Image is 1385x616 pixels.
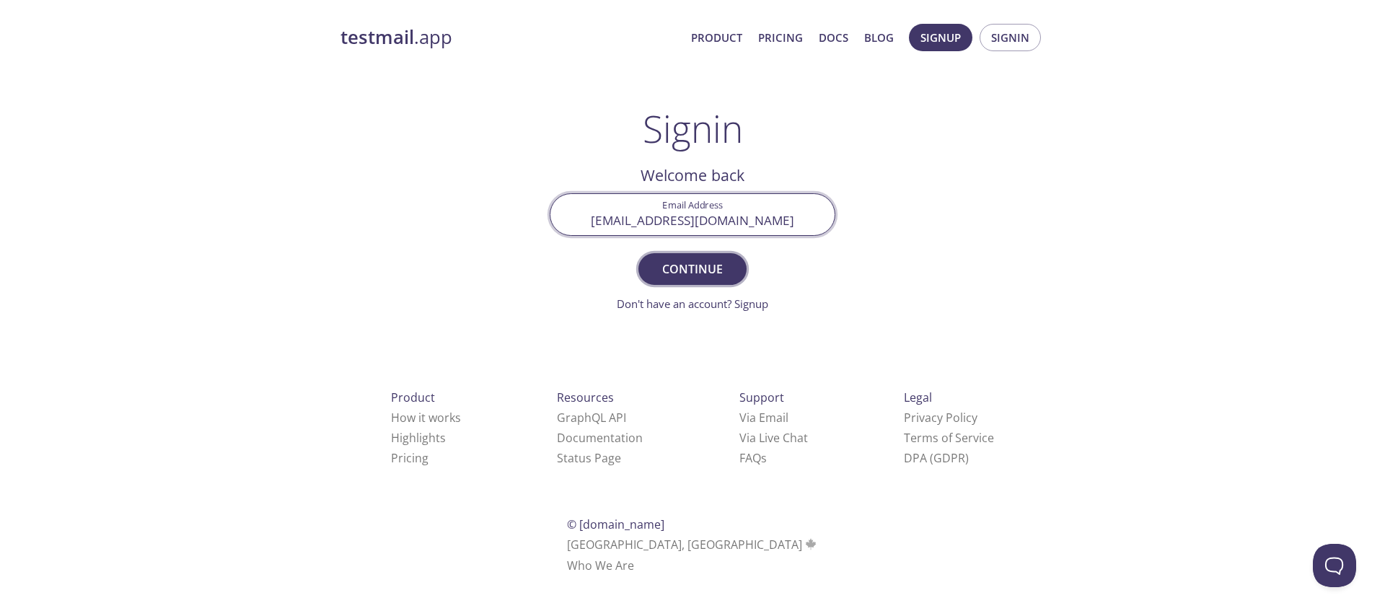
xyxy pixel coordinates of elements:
[739,450,767,466] a: FAQ
[567,516,664,532] span: © [DOMAIN_NAME]
[391,430,446,446] a: Highlights
[391,410,461,426] a: How it works
[691,28,742,47] a: Product
[739,410,788,426] a: Via Email
[557,410,626,426] a: GraphQL API
[340,25,414,50] strong: testmail
[761,450,767,466] span: s
[643,107,743,150] h1: Signin
[904,390,932,405] span: Legal
[819,28,848,47] a: Docs
[991,28,1029,47] span: Signin
[557,390,614,405] span: Resources
[391,450,428,466] a: Pricing
[864,28,894,47] a: Blog
[638,253,747,285] button: Continue
[739,390,784,405] span: Support
[567,537,819,553] span: [GEOGRAPHIC_DATA], [GEOGRAPHIC_DATA]
[904,430,994,446] a: Terms of Service
[909,24,972,51] button: Signup
[739,430,808,446] a: Via Live Chat
[550,163,835,188] h2: Welcome back
[758,28,803,47] a: Pricing
[904,410,977,426] a: Privacy Policy
[340,25,680,50] a: testmail.app
[617,296,768,311] a: Don't have an account? Signup
[1313,544,1356,587] iframe: Help Scout Beacon - Open
[557,430,643,446] a: Documentation
[980,24,1041,51] button: Signin
[557,450,621,466] a: Status Page
[654,259,731,279] span: Continue
[391,390,435,405] span: Product
[920,28,961,47] span: Signup
[567,558,634,573] a: Who We Are
[904,450,969,466] a: DPA (GDPR)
